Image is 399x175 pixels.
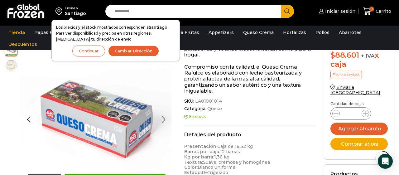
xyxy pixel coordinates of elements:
[184,99,315,104] span: SKU:
[369,7,374,12] span: 0
[55,6,65,17] img: address-field-icon.svg
[65,6,86,10] div: Enviar a
[317,5,355,17] a: Iniciar sesión
[374,8,391,14] span: Carrito
[330,138,388,150] button: Comprar ahora
[149,25,167,30] strong: Santiago
[184,132,315,138] h2: Detalles del producto
[330,85,380,95] a: Enviar a [GEOGRAPHIC_DATA]
[324,8,355,14] span: Iniciar sesión
[184,149,220,154] strong: Barras por caja:
[330,123,388,135] button: Agregar al carrito
[280,27,309,38] a: Hortalizas
[330,102,388,106] p: Cantidad de cajas
[21,112,36,128] div: Previous slide
[336,27,365,38] a: Abarrotes
[206,106,222,111] a: Queso
[184,64,315,94] p: Compromiso con la calidad, el Queso Crema Rafulco es elaborado con leche pasteurizada y proteína ...
[5,59,17,71] span: queso-crema
[361,53,375,59] span: + IVA
[31,27,66,38] a: Papas Fritas
[281,5,294,18] button: Search button
[330,71,362,78] p: Precio al contado
[184,164,198,170] strong: Color:
[56,24,175,42] p: Los precios y el stock mostrados corresponden a . Para ver disponibilidad y precios en otras regi...
[205,27,237,38] a: Appetizers
[330,51,335,60] span: $
[184,154,214,160] strong: Kg por barra:
[160,27,202,38] a: Pulpa de Frutas
[156,112,171,128] div: Next slide
[184,114,315,119] p: En stock
[345,109,357,118] input: Product quantity
[184,106,315,111] span: Categoría:
[72,46,105,56] button: Continuar
[184,143,217,149] strong: Presentación:
[362,4,393,19] a: 0 Carrito
[5,27,28,38] a: Tienda
[194,99,222,104] span: LA01001014
[5,38,40,50] a: Descuentos
[330,51,359,60] bdi: 88.601
[240,27,277,38] a: Queso Crema
[65,10,86,17] div: Santiago
[184,159,203,165] strong: Textura:
[330,51,388,69] div: x caja
[378,154,393,169] div: Open Intercom Messenger
[312,27,333,38] a: Pollos
[108,46,159,56] button: Cambiar Dirección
